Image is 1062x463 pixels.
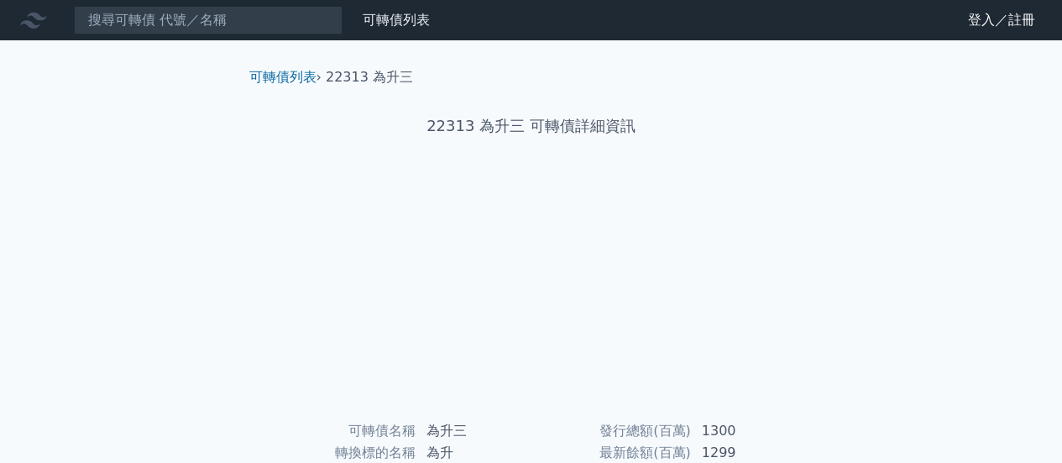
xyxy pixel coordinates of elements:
td: 發行總額(百萬) [531,420,692,442]
td: 為升三 [416,420,531,442]
li: 22313 為升三 [326,67,413,87]
td: 可轉債名稱 [256,420,416,442]
a: 登入／註冊 [955,7,1049,34]
li: › [249,67,322,87]
a: 可轉債列表 [249,69,317,85]
td: 1300 [692,420,807,442]
input: 搜尋可轉債 代號／名稱 [74,6,343,34]
h1: 22313 為升三 可轉債詳細資訊 [236,114,827,138]
a: 可轉債列表 [363,12,430,28]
